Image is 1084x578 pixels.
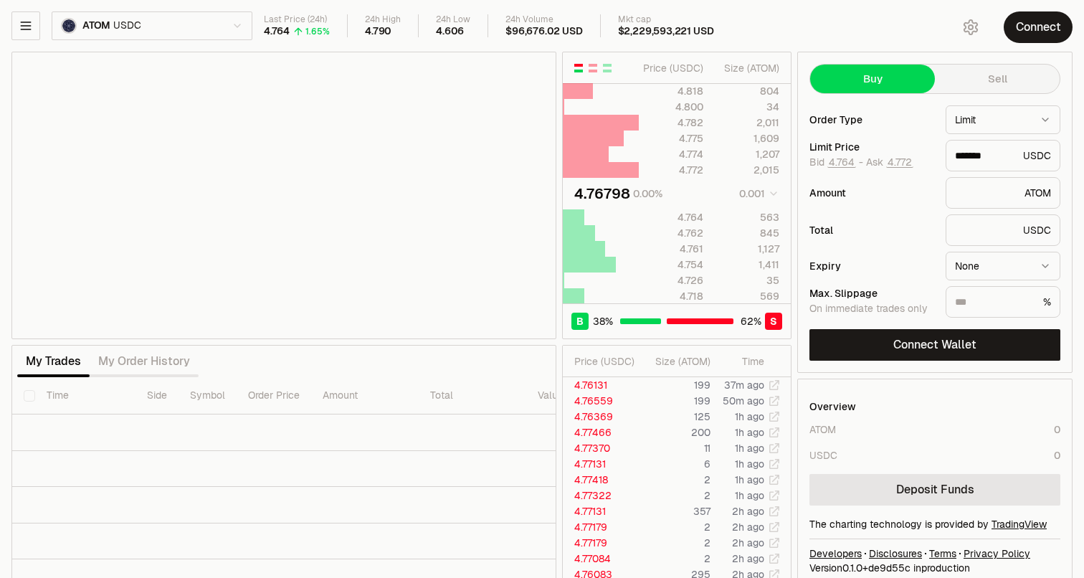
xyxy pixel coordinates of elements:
time: 1h ago [735,473,764,486]
button: My Order History [90,347,199,376]
time: 1h ago [735,426,764,439]
td: 2 [640,535,711,551]
time: 2h ago [732,505,764,518]
time: 1h ago [735,442,764,455]
a: TradingView [992,518,1047,531]
button: None [946,252,1060,280]
span: ATOM [82,19,110,32]
time: 2h ago [732,536,764,549]
th: Value [526,377,575,414]
td: 4.77131 [563,503,640,519]
div: Last Price (24h) [264,14,330,25]
div: Order Type [809,115,934,125]
div: 4.775 [640,131,703,146]
span: B [576,314,584,328]
td: 4.77370 [563,440,640,456]
div: 4.754 [640,257,703,272]
button: 4.764 [827,156,856,168]
div: Mkt cap [618,14,714,25]
td: 2 [640,519,711,535]
td: 4.77084 [563,551,640,567]
button: Show Buy Orders Only [602,62,613,74]
div: USDC [946,140,1060,171]
div: Expiry [809,261,934,271]
time: 1h ago [735,489,764,502]
div: 24h Volume [505,14,582,25]
div: Price ( USDC ) [574,354,639,369]
div: 4.76798 [574,184,630,204]
time: 2h ago [732,521,764,534]
a: Disclosures [869,546,922,561]
div: On immediate trades only [809,303,934,316]
div: 2,015 [715,163,779,177]
span: S [770,314,777,328]
th: Order Price [237,377,311,414]
div: 35 [715,273,779,288]
div: 4.764 [264,25,290,38]
div: The charting technology is provided by [809,517,1060,531]
div: 4.790 [365,25,391,38]
time: 2h ago [732,552,764,565]
div: Total [809,225,934,235]
div: 4.762 [640,226,703,240]
td: 4.77418 [563,472,640,488]
button: Sell [935,65,1060,93]
img: ATOM Logo [62,19,75,32]
div: 4.818 [640,84,703,98]
td: 4.76131 [563,377,640,393]
th: Time [35,377,135,414]
span: Ask [866,156,913,169]
td: 4.77131 [563,456,640,472]
button: Show Sell Orders Only [587,62,599,74]
button: Limit [946,105,1060,134]
td: 199 [640,393,711,409]
div: Price ( USDC ) [640,61,703,75]
div: Amount [809,188,934,198]
td: 200 [640,425,711,440]
th: Symbol [179,377,237,414]
div: 4.718 [640,289,703,303]
td: 4.77322 [563,488,640,503]
div: Size ( ATOM ) [651,354,710,369]
button: Buy [810,65,935,93]
td: 125 [640,409,711,425]
div: Version 0.1.0 + in production [809,561,1060,575]
div: 4.782 [640,115,703,130]
div: 0.00% [633,186,662,201]
button: 4.772 [886,156,913,168]
a: Developers [809,546,862,561]
td: 199 [640,377,711,393]
div: 24h High [365,14,401,25]
div: 4.772 [640,163,703,177]
th: Side [135,377,179,414]
td: 4.77466 [563,425,640,440]
div: $2,229,593,221 USD [618,25,714,38]
span: USDC [113,19,141,32]
div: 1,127 [715,242,779,256]
a: Deposit Funds [809,474,1060,506]
button: Select all [24,390,35,402]
td: 4.77179 [563,519,640,535]
div: 24h Low [436,14,470,25]
div: 1.65% [305,26,330,37]
div: 2,011 [715,115,779,130]
th: Amount [311,377,419,414]
th: Total [419,377,526,414]
span: Bid - [809,156,863,169]
button: 0.001 [735,185,779,202]
div: Limit Price [809,142,934,152]
span: 62 % [741,314,761,328]
button: Show Buy and Sell Orders [573,62,584,74]
div: 1,207 [715,147,779,161]
span: 38 % [593,314,613,328]
div: 804 [715,84,779,98]
div: 4.726 [640,273,703,288]
div: % [946,286,1060,318]
button: Connect Wallet [809,329,1060,361]
div: 563 [715,210,779,224]
button: My Trades [17,347,90,376]
time: 1h ago [735,458,764,470]
time: 37m ago [724,379,764,392]
div: 845 [715,226,779,240]
div: 4.764 [640,210,703,224]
